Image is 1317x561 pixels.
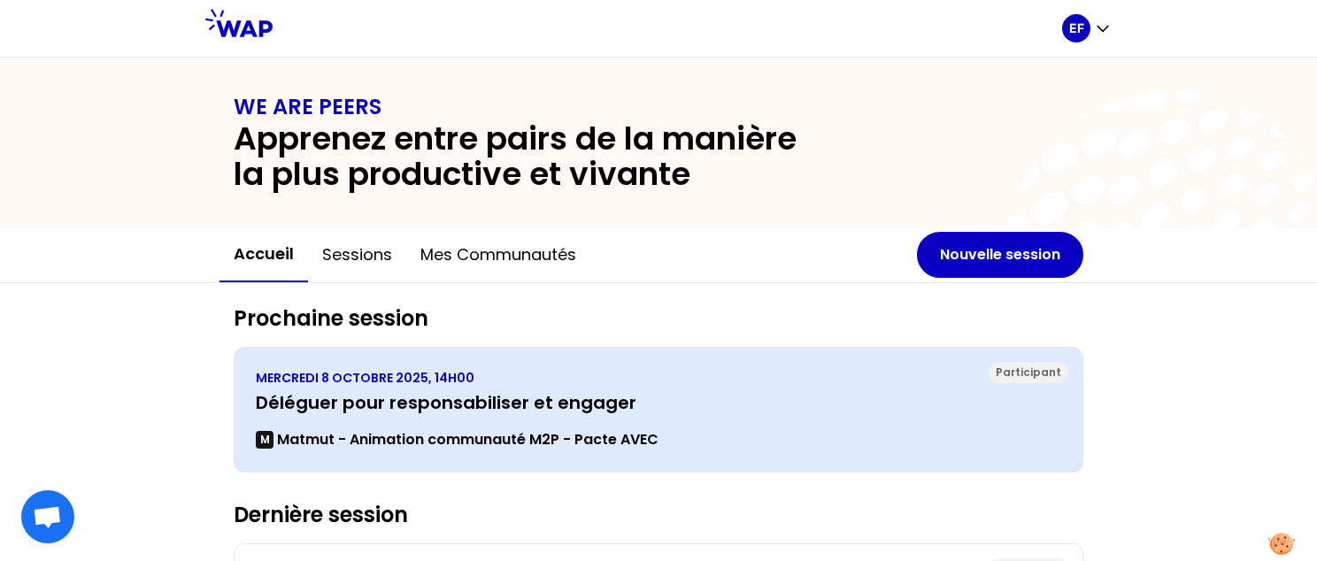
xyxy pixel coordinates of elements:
h1: WE ARE PEERS [234,93,1083,121]
button: Mes communautés [406,228,590,281]
button: EF [1062,14,1112,42]
button: Nouvelle session [917,232,1083,278]
p: Matmut - Animation communauté M2P - Pacte AVEC [277,429,658,450]
button: Sessions [308,228,406,281]
p: EF [1069,19,1084,37]
div: Ouvrir le chat [21,490,74,543]
h2: Prochaine session [234,304,1083,333]
h2: Apprenez entre pairs de la manière la plus productive et vivante [234,121,828,192]
h2: Dernière session [234,501,1083,529]
div: Participant [989,362,1068,383]
h3: Déléguer pour responsabiliser et engager [256,390,1061,415]
p: MERCREDI 8 OCTOBRE 2025, 14H00 [256,369,1061,387]
a: MERCREDI 8 OCTOBRE 2025, 14H00Déléguer pour responsabiliser et engagerMMatmut - Animation communa... [256,369,1061,450]
button: Accueil [219,227,308,282]
p: M [260,433,270,447]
